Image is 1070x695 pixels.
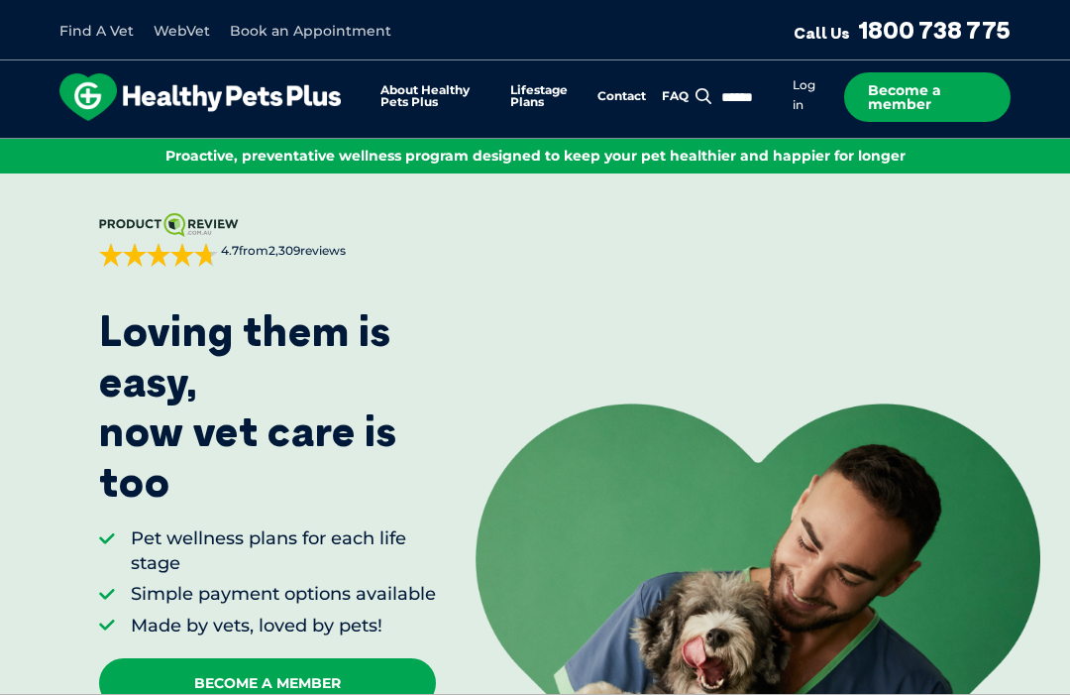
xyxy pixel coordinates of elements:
span: 2,309 reviews [268,243,346,258]
li: Made by vets, loved by pets! [131,614,436,638]
a: Find A Vet [59,22,134,40]
a: Lifestage Plans [510,84,582,109]
span: Call Us [794,23,850,43]
a: 4.7from2,309reviews [99,213,436,267]
span: from [218,243,346,260]
a: WebVet [154,22,210,40]
a: Book an Appointment [230,22,391,40]
a: Become a member [844,72,1011,122]
img: hpp-logo [59,73,341,121]
a: Call Us1800 738 775 [794,15,1011,45]
p: Loving them is easy, now vet care is too [99,306,436,507]
li: Pet wellness plans for each life stage [131,526,436,576]
a: Contact [597,90,646,103]
div: 4.7 out of 5 stars [99,243,218,267]
strong: 4.7 [221,243,239,258]
li: Simple payment options available [131,582,436,607]
a: Log in [793,77,815,113]
span: Proactive, preventative wellness program designed to keep your pet healthier and happier for longer [165,147,906,165]
a: FAQ [662,90,689,103]
a: About Healthy Pets Plus [380,84,494,109]
button: Search [692,86,716,106]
